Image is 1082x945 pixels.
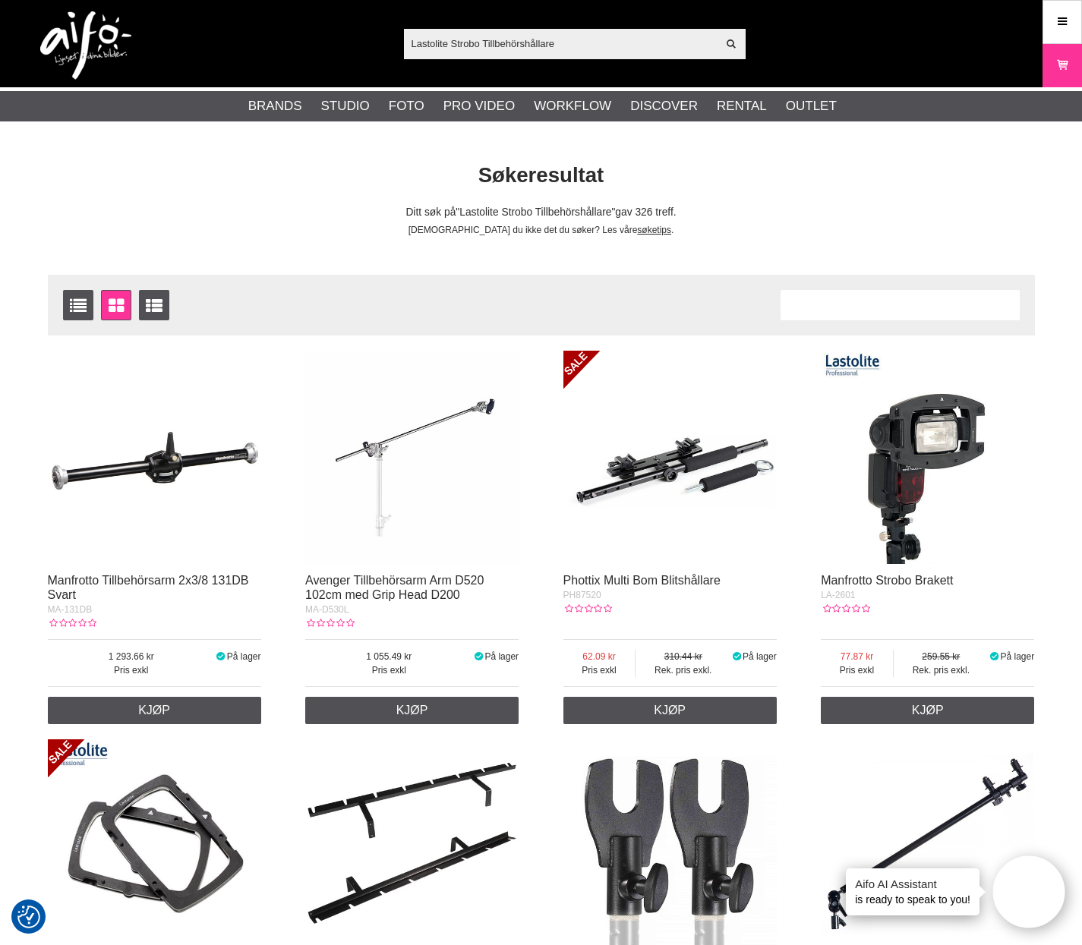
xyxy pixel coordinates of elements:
[48,650,216,663] span: 1 293.66
[473,651,485,662] i: På lager
[846,868,979,915] div: is ready to speak to you!
[563,650,636,663] span: 62.09
[1001,651,1035,662] span: På lager
[48,604,93,615] span: MA-131DB
[563,697,777,724] a: Kjøp
[17,906,40,928] img: Revisit consent button
[389,96,424,116] a: Foto
[821,602,869,616] div: Kundevurdering: 0
[48,616,96,630] div: Kundevurdering: 0
[404,32,718,55] input: Søk etter produkter ...
[671,225,673,235] span: .
[321,96,370,116] a: Studio
[409,225,638,235] span: [DEMOGRAPHIC_DATA] du ikke det du søker? Les våre
[36,161,1046,191] h1: Søkeresultat
[894,650,989,663] span: 259.55
[989,651,1001,662] i: På lager
[48,351,261,564] img: Manfrotto Tillbehörsarm 2x3/8 131DB Svart
[17,903,40,931] button: Samtykkepreferanser
[563,351,777,564] img: Phottix Multi Bom Blitshållare
[305,616,354,630] div: Kundevurdering: 0
[48,697,261,724] a: Kjøp
[305,574,484,601] a: Avenger Tillbehörsarm Arm D520 102cm med Grip Head D200
[227,651,261,662] span: På lager
[855,876,970,892] h4: Aifo AI Assistant
[63,290,93,320] a: Vis liste
[630,96,698,116] a: Discover
[48,663,216,677] span: Pris exkl
[563,663,636,677] span: Pris exkl
[534,96,611,116] a: Workflow
[821,574,953,587] a: Manfrotto Strobo Brakett
[821,650,893,663] span: 77.87
[730,651,743,662] i: På lager
[563,574,721,587] a: Phottix Multi Bom Blitshållare
[821,590,855,600] span: LA-2601
[484,651,519,662] span: På lager
[305,663,473,677] span: Pris exkl
[786,96,837,116] a: Outlet
[563,602,612,616] div: Kundevurdering: 0
[248,96,302,116] a: Brands
[405,206,676,218] span: Ditt søk på gav 326 treff.
[40,11,131,80] img: logo.png
[305,697,519,724] a: Kjøp
[894,663,989,677] span: Rek. pris exkl.
[636,650,730,663] span: 310.44
[821,351,1034,564] img: Manfrotto Strobo Brakett
[821,697,1034,724] a: Kjøp
[821,663,893,677] span: Pris exkl
[305,650,473,663] span: 1 055.49
[636,663,730,677] span: Rek. pris exkl.
[717,96,767,116] a: Rental
[101,290,131,320] a: Vindusvisning
[48,574,249,601] a: Manfrotto Tillbehörsarm 2x3/8 131DB Svart
[563,590,601,600] span: PH87520
[456,206,615,218] span: Lastolite Strobo Tillbehörshållare
[743,651,777,662] span: På lager
[305,351,519,564] img: Avenger Tillbehörsarm Arm D520 102cm med Grip Head D200
[215,651,227,662] i: På lager
[637,225,671,235] a: søketips
[139,290,169,320] a: Utvidet liste
[443,96,515,116] a: Pro Video
[305,604,349,615] span: MA-D530L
